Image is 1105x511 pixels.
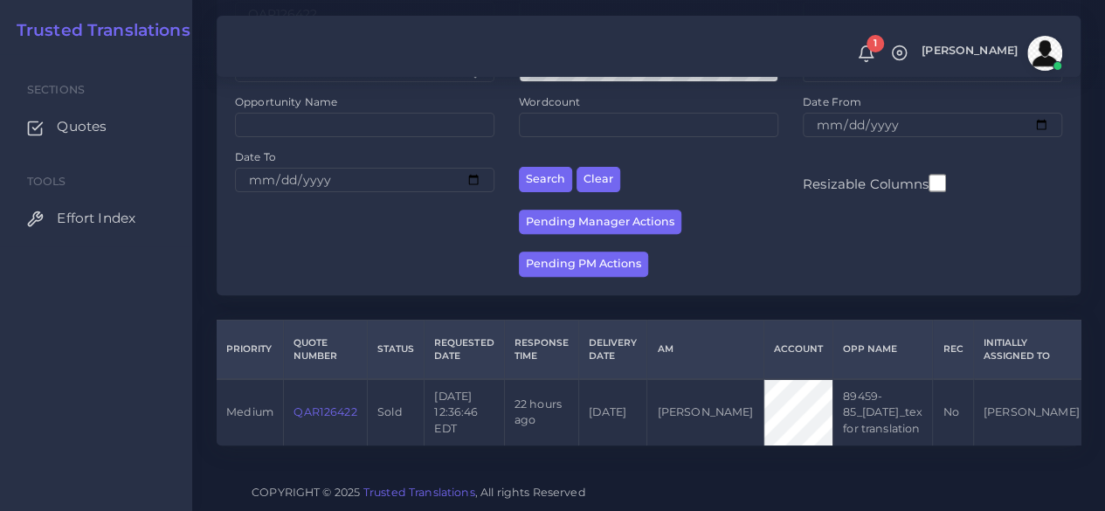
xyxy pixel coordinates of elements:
[13,200,179,237] a: Effort Index
[519,210,681,235] button: Pending Manager Actions
[504,379,578,445] td: 22 hours ago
[519,252,648,277] button: Pending PM Actions
[57,117,107,136] span: Quotes
[973,379,1089,445] td: [PERSON_NAME]
[867,35,884,52] span: 1
[217,320,284,379] th: Priority
[929,172,946,194] input: Resizable Columns
[294,405,356,418] a: QAR126422
[27,83,85,96] span: Sections
[922,45,1018,57] span: [PERSON_NAME]
[851,45,881,63] a: 1
[504,320,578,379] th: Response Time
[425,320,504,379] th: Requested Date
[235,94,337,109] label: Opportunity Name
[647,320,763,379] th: AM
[235,149,276,164] label: Date To
[578,379,646,445] td: [DATE]
[519,94,580,109] label: Wordcount
[803,172,946,194] label: Resizable Columns
[13,108,179,145] a: Quotes
[475,483,586,501] span: , All rights Reserved
[647,379,763,445] td: [PERSON_NAME]
[284,320,368,379] th: Quote Number
[4,21,190,41] a: Trusted Translations
[913,36,1068,71] a: [PERSON_NAME]avatar
[933,379,973,445] td: No
[363,486,475,499] a: Trusted Translations
[803,94,861,109] label: Date From
[27,175,66,188] span: Tools
[763,320,832,379] th: Account
[933,320,973,379] th: REC
[578,320,646,379] th: Delivery Date
[577,167,620,192] button: Clear
[519,167,572,192] button: Search
[832,320,932,379] th: Opp Name
[973,320,1089,379] th: Initially Assigned to
[226,405,273,418] span: medium
[832,379,932,445] td: 89459-85_[DATE]_tex for translation
[1027,36,1062,71] img: avatar
[367,379,424,445] td: Sold
[425,379,504,445] td: [DATE] 12:36:46 EDT
[367,320,424,379] th: Status
[252,483,586,501] span: COPYRIGHT © 2025
[57,209,135,228] span: Effort Index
